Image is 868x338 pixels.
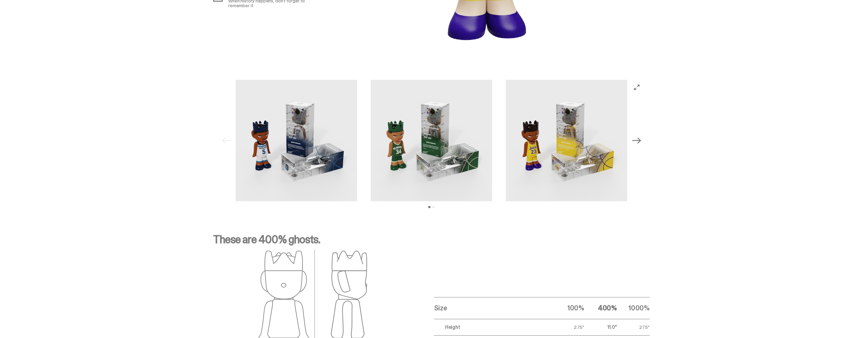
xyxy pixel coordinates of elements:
p: These are 400% ghosts. [213,234,650,250]
img: NBA-400-MG-Bron.png [506,80,627,201]
img: NBA-400-MG-Giannis.png [371,80,492,201]
td: 11.0" [584,319,617,335]
button: View slide 1 [428,206,430,208]
td: Height [434,319,551,335]
th: 1000% [617,297,650,319]
button: View full-screen [633,83,641,91]
button: View slide 2 [432,206,435,208]
th: 400% [584,297,617,319]
td: 27.5" [617,319,650,335]
button: Next [629,133,644,148]
th: 100% [551,297,584,319]
td: 2.75" [551,319,584,335]
img: NBA-400-MG-Ant.png [236,80,357,201]
th: Size [434,297,551,319]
